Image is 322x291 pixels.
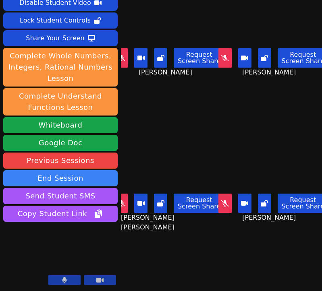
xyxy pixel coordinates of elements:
button: Request Screen Share [174,48,224,68]
span: Copy Student Link [18,208,103,219]
button: Copy Student Link [3,206,118,222]
div: Share Your Screen [26,32,85,45]
button: Complete Understand Functions Lesson [3,88,118,116]
span: [PERSON_NAME] [242,68,298,77]
a: Google Doc [3,135,118,151]
a: Previous Sessions [3,153,118,169]
button: End Session [3,170,118,186]
div: Lock Student Controls [20,14,91,27]
span: [PERSON_NAME] [139,68,194,77]
span: [PERSON_NAME] [242,213,298,223]
button: Share Your Screen [3,30,118,46]
button: Whiteboard [3,117,118,133]
button: Complete Whole Numbers, Integers, Rational Numbers Lesson [3,48,118,87]
button: Request Screen Share [174,194,224,213]
button: Lock Student Controls [3,12,118,29]
span: [PERSON_NAME] [PERSON_NAME] [121,213,212,232]
button: Send Student SMS [3,188,118,204]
